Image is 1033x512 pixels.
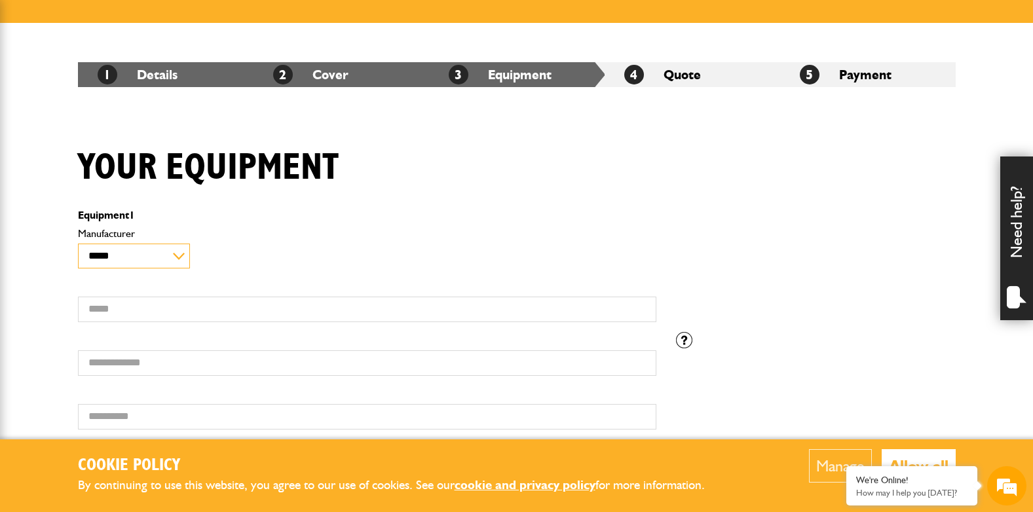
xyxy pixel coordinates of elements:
div: Minimize live chat window [215,7,246,38]
span: 1 [129,209,135,221]
div: We're Online! [856,475,967,486]
input: Enter your email address [17,160,239,189]
a: 2Cover [273,67,348,82]
input: Enter your phone number [17,198,239,227]
label: Manufacturer [78,229,656,239]
em: Start Chat [178,403,238,421]
span: 4 [624,65,644,84]
li: Equipment [429,62,605,87]
button: Manage [809,449,872,483]
p: Equipment [78,210,656,221]
li: Quote [605,62,780,87]
span: 5 [800,65,819,84]
div: Chat with us now [68,73,220,90]
span: 1 [98,65,117,84]
a: cookie and privacy policy [455,477,595,492]
li: Payment [780,62,956,87]
input: Enter your last name [17,121,239,150]
span: 3 [449,65,468,84]
div: Need help? [1000,156,1033,320]
img: d_20077148190_company_1631870298795_20077148190 [22,73,55,91]
p: How may I help you today? [856,488,967,498]
h1: Your equipment [78,146,339,190]
textarea: Type your message and hit 'Enter' [17,237,239,392]
h2: Cookie Policy [78,456,726,476]
p: By continuing to use this website, you agree to our use of cookies. See our for more information. [78,475,726,496]
span: 2 [273,65,293,84]
a: 1Details [98,67,178,82]
button: Allow all [882,449,956,483]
